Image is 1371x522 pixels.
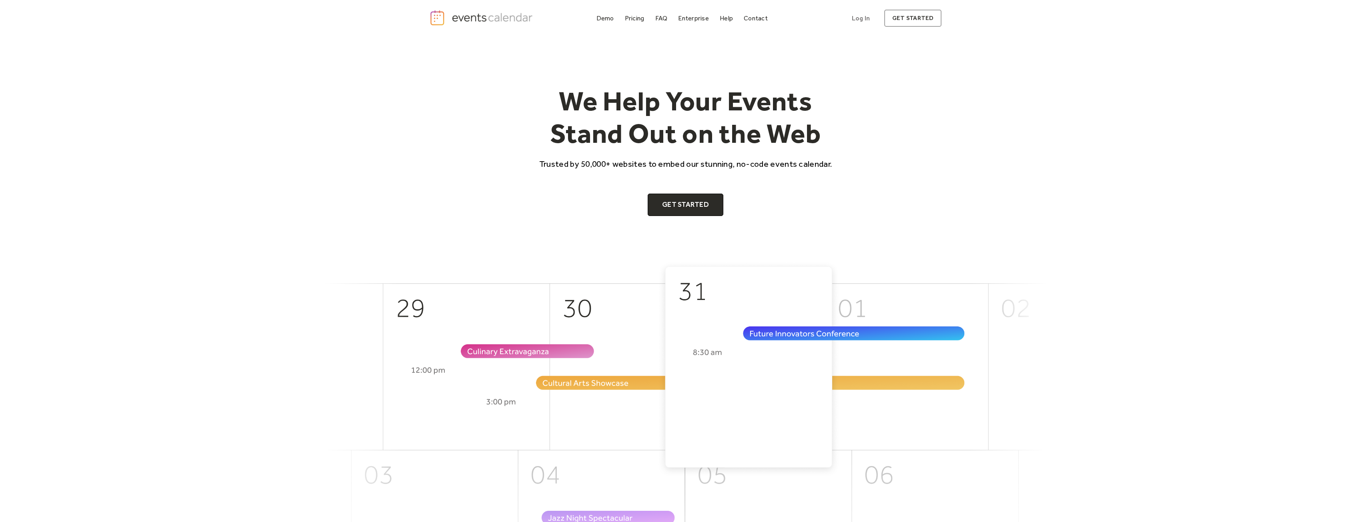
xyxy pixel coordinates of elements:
[844,10,878,27] a: Log In
[652,13,671,24] a: FAQ
[717,13,736,24] a: Help
[625,16,644,20] div: Pricing
[744,16,768,20] div: Contact
[593,13,617,24] a: Demo
[675,13,712,24] a: Enterprise
[884,10,941,27] a: get started
[720,16,733,20] div: Help
[532,85,839,150] h1: We Help Your Events Stand Out on the Web
[596,16,614,20] div: Demo
[655,16,668,20] div: FAQ
[648,194,723,216] a: Get Started
[532,158,839,170] p: Trusted by 50,000+ websites to embed our stunning, no-code events calendar.
[622,13,648,24] a: Pricing
[741,13,771,24] a: Contact
[678,16,709,20] div: Enterprise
